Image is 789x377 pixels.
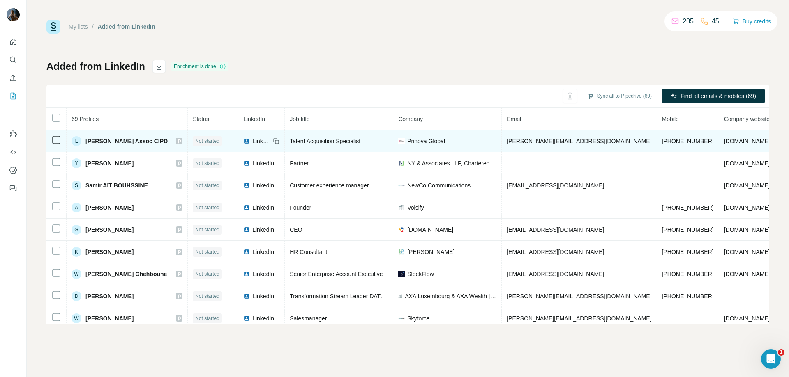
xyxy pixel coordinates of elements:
span: Voisify [407,203,424,212]
img: LinkedIn logo [243,138,250,144]
span: Not started [195,315,219,322]
span: Senior Enterprise Account Executive [290,271,383,277]
span: [PERSON_NAME][EMAIL_ADDRESS][DOMAIN_NAME] [507,293,651,299]
span: Transformation Stream Leader DATA&AI & Support Functions [290,293,447,299]
span: Not started [195,248,219,256]
div: Added from LinkedIn [98,23,155,31]
span: [DOMAIN_NAME] [724,204,770,211]
img: company-logo [398,249,405,255]
span: NewCo Communications [407,181,471,190]
span: Company website [724,116,770,122]
span: [DOMAIN_NAME] [724,182,770,189]
div: A [72,203,81,212]
span: Samir AIT BOUHSSINE [85,181,148,190]
img: LinkedIn logo [243,160,250,167]
img: company-logo [398,160,405,167]
span: [PERSON_NAME][EMAIL_ADDRESS][DOMAIN_NAME] [507,315,651,322]
span: LinkedIn [252,292,274,300]
button: Quick start [7,34,20,49]
img: company-logo [398,315,405,322]
span: [PERSON_NAME] [85,203,134,212]
span: LinkedIn [252,314,274,322]
span: [DOMAIN_NAME] [724,226,770,233]
img: company-logo [398,138,405,144]
span: Not started [195,270,219,278]
div: G [72,225,81,235]
span: [EMAIL_ADDRESS][DOMAIN_NAME] [507,226,604,233]
span: Not started [195,137,219,145]
a: My lists [69,23,88,30]
img: company-logo [398,226,405,233]
span: [EMAIL_ADDRESS][DOMAIN_NAME] [507,271,604,277]
span: Mobile [662,116,679,122]
span: Not started [195,226,219,233]
span: [PERSON_NAME] Chehboune [85,270,167,278]
button: Search [7,53,20,67]
li: / [92,23,94,31]
span: [DOMAIN_NAME] [724,271,770,277]
div: Y [72,158,81,168]
span: LinkedIn [252,226,274,234]
span: Status [193,116,209,122]
button: My lists [7,89,20,103]
span: Not started [195,204,219,211]
span: Prinova Global [407,137,445,145]
span: [PERSON_NAME] [85,292,134,300]
iframe: Intercom live chat [761,349,781,369]
span: [EMAIL_ADDRESS][DOMAIN_NAME] [507,182,604,189]
div: W [72,313,81,323]
img: LinkedIn logo [243,249,250,255]
h1: Added from LinkedIn [46,60,145,73]
span: CEO [290,226,302,233]
span: [PHONE_NUMBER] [662,271,714,277]
span: LinkedIn [252,137,270,145]
button: Use Surfe on LinkedIn [7,127,20,142]
button: Find all emails & mobiles (69) [662,89,765,103]
img: Avatar [7,8,20,21]
span: [PHONE_NUMBER] [662,204,714,211]
span: LinkedIn [252,181,274,190]
span: LinkedIn [252,159,274,167]
button: Enrich CSV [7,71,20,85]
span: [PERSON_NAME] [85,314,134,322]
span: Not started [195,160,219,167]
span: Email [507,116,521,122]
span: 69 Profiles [72,116,99,122]
span: [PHONE_NUMBER] [662,293,714,299]
span: Customer experience manager [290,182,369,189]
div: Enrichment is done [171,62,228,71]
span: [PHONE_NUMBER] [662,226,714,233]
div: D [72,291,81,301]
p: 205 [683,16,694,26]
span: [PERSON_NAME][EMAIL_ADDRESS][DOMAIN_NAME] [507,138,651,144]
button: Feedback [7,181,20,196]
span: Not started [195,292,219,300]
span: [PERSON_NAME] Assoc CIPD [85,137,168,145]
div: L [72,136,81,146]
span: [PHONE_NUMBER] [662,138,714,144]
div: K [72,247,81,257]
span: [EMAIL_ADDRESS][DOMAIN_NAME] [507,249,604,255]
span: [DOMAIN_NAME] [724,249,770,255]
span: Partner [290,160,309,167]
span: SleekFlow [407,270,434,278]
span: LinkedIn [252,270,274,278]
img: LinkedIn logo [243,226,250,233]
span: [PERSON_NAME] [85,226,134,234]
span: HR Consultant [290,249,327,255]
button: Sync all to Pipedrive (69) [581,90,657,102]
span: [DOMAIN_NAME] [724,160,770,167]
span: NY & Associates LLP, Chartered Accountants [407,159,496,167]
span: [DOMAIN_NAME] [724,315,770,322]
span: Company [398,116,423,122]
img: LinkedIn logo [243,204,250,211]
img: LinkedIn logo [243,315,250,322]
img: company-logo [398,271,405,277]
img: LinkedIn logo [243,182,250,189]
img: Surfe Logo [46,20,60,34]
button: Dashboard [7,163,20,178]
span: [PERSON_NAME] [85,248,134,256]
button: Buy credits [733,16,771,27]
span: 1 [778,349,784,356]
span: Salesmanager [290,315,327,322]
